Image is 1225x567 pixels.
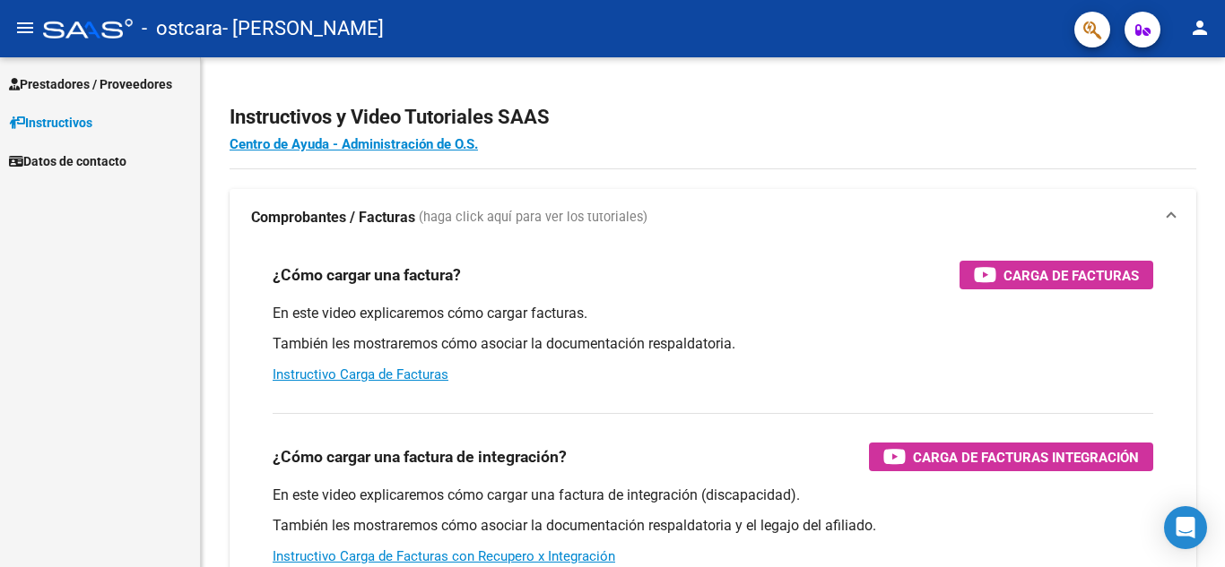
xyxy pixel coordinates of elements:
span: Instructivos [9,113,92,133]
mat-icon: person [1189,17,1211,39]
p: En este video explicaremos cómo cargar facturas. [273,304,1153,323]
a: Centro de Ayuda - Administración de O.S. [230,136,478,152]
a: Instructivo Carga de Facturas [273,366,448,382]
span: Carga de Facturas [1003,264,1139,287]
span: Carga de Facturas Integración [913,446,1139,468]
span: Datos de contacto [9,151,126,171]
h3: ¿Cómo cargar una factura de integración? [273,444,567,469]
p: En este video explicaremos cómo cargar una factura de integración (discapacidad). [273,485,1153,505]
span: Prestadores / Proveedores [9,74,172,94]
mat-expansion-panel-header: Comprobantes / Facturas (haga click aquí para ver los tutoriales) [230,189,1196,246]
button: Carga de Facturas [960,261,1153,289]
button: Carga de Facturas Integración [869,442,1153,471]
h2: Instructivos y Video Tutoriales SAAS [230,100,1196,134]
span: - [PERSON_NAME] [222,9,384,48]
p: También les mostraremos cómo asociar la documentación respaldatoria y el legajo del afiliado. [273,516,1153,536]
span: (haga click aquí para ver los tutoriales) [419,208,647,228]
h3: ¿Cómo cargar una factura? [273,262,461,288]
strong: Comprobantes / Facturas [251,208,415,228]
span: - ostcara [142,9,222,48]
a: Instructivo Carga de Facturas con Recupero x Integración [273,548,615,564]
mat-icon: menu [14,17,36,39]
p: También les mostraremos cómo asociar la documentación respaldatoria. [273,334,1153,354]
div: Open Intercom Messenger [1164,506,1207,549]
